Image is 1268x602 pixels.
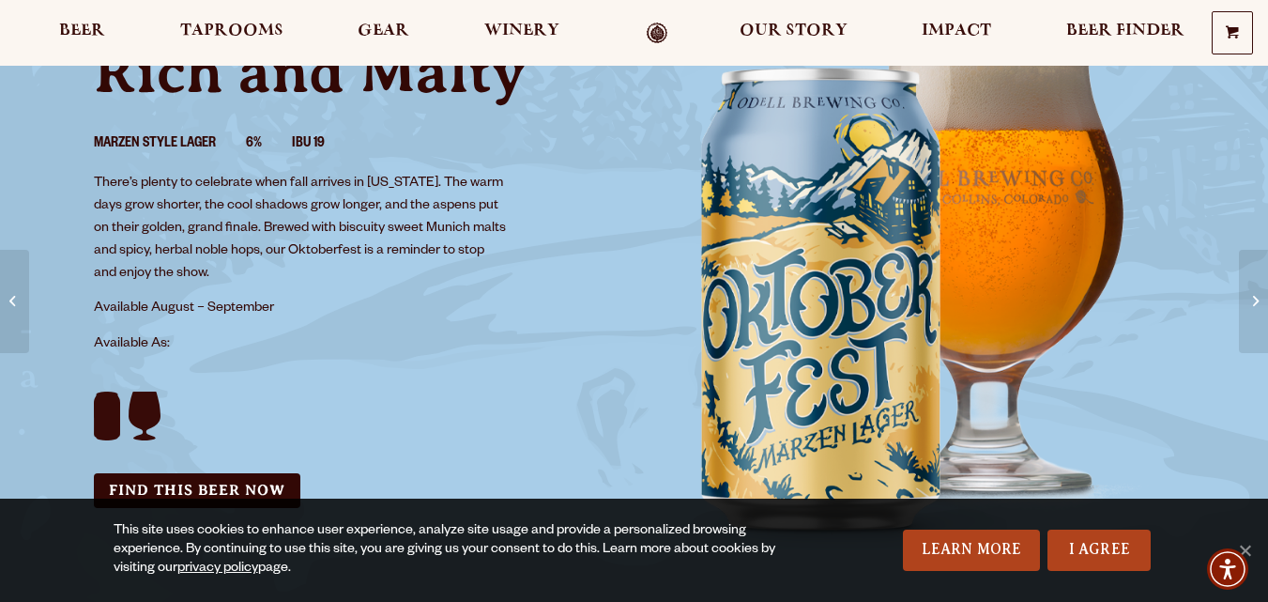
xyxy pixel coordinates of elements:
p: Available August – September [94,298,509,320]
a: Winery [472,23,572,44]
a: Taprooms [168,23,296,44]
span: Beer Finder [1066,23,1184,39]
li: 6% [246,132,292,157]
a: I Agree [1047,530,1151,571]
div: Accessibility Menu [1207,548,1248,590]
a: Odell Home [622,23,693,44]
a: privacy policy [177,562,258,577]
span: Impact [922,23,991,39]
li: IBU 19 [292,132,355,157]
a: Our Story [727,23,860,44]
a: Learn More [903,530,1041,571]
div: This site uses cookies to enhance user experience, analyze site usage and provide a personalized ... [114,522,818,579]
a: Find this Beer Now [94,473,300,508]
a: Beer [47,23,117,44]
span: Taprooms [180,23,283,39]
a: Beer Finder [1054,23,1197,44]
span: Gear [358,23,409,39]
p: Available As: [94,333,612,356]
p: Rich and Malty [94,42,612,102]
span: Our Story [740,23,848,39]
a: Gear [345,23,421,44]
li: Marzen Style Lager [94,132,246,157]
a: Impact [909,23,1003,44]
p: There’s plenty to celebrate when fall arrives in [US_STATE]. The warm days grow shorter, the cool... [94,173,509,286]
span: Beer [59,23,105,39]
span: Winery [484,23,559,39]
